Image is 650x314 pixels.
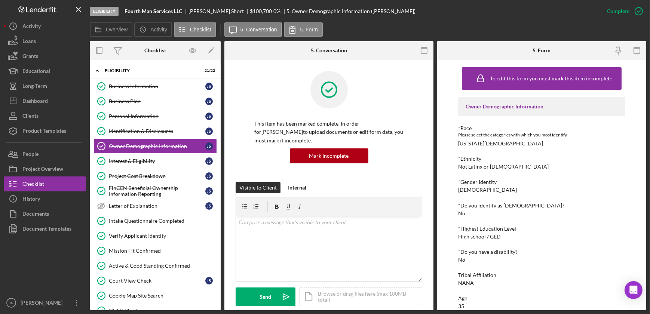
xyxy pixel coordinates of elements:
a: Court View CheckJS [93,273,217,288]
button: Mark Incomplete [290,148,368,163]
div: Documents [22,206,49,223]
div: Dashboard [22,93,48,110]
div: J S [205,98,213,105]
div: [PERSON_NAME] [19,295,67,312]
div: 0 % [273,8,280,14]
b: Fourth Man Services LLC [125,8,182,14]
div: Checklist [22,176,44,193]
a: Grants [4,49,86,64]
a: Mission Fit Confirmed [93,243,217,258]
div: Tribal Affiliation [458,272,625,278]
div: Business Information [109,83,205,89]
div: [PERSON_NAME] Short [188,8,250,14]
div: Complete [607,4,629,19]
button: Clients [4,108,86,123]
a: Long-Term [4,78,86,93]
div: Business Plan [109,98,205,104]
div: Please select the categories with which you most identify. [458,131,625,139]
div: No [458,257,465,263]
div: [US_STATE][DEMOGRAPHIC_DATA] [458,141,543,147]
div: Product Templates [22,123,66,140]
a: Google Map Site Search [93,288,217,303]
label: Overview [106,27,128,33]
div: Project Cost Breakdown [109,173,205,179]
button: Checklist [4,176,86,191]
a: FinCEN Beneficial Ownership Information ReportingJS [93,184,217,198]
div: J S [205,127,213,135]
button: History [4,191,86,206]
button: Product Templates [4,123,86,138]
div: Owner Demographic Information [109,143,205,149]
div: Mark Incomplete [309,148,349,163]
div: Activity [22,19,41,36]
button: Educational [4,64,86,78]
div: Court View Check [109,278,205,284]
button: Dashboard [4,93,86,108]
div: History [22,191,40,208]
button: Project Overview [4,161,86,176]
div: *Highest Education Level [458,226,625,232]
div: Clients [22,108,39,125]
button: JN[PERSON_NAME] [4,295,86,310]
div: Owner Demographic Information [466,104,618,110]
a: Loans [4,34,86,49]
button: Documents [4,206,86,221]
div: OFAC Check [109,308,217,314]
span: $100,700 [250,8,272,14]
div: Loans [22,34,36,50]
div: 35 [458,303,464,309]
div: Personal Information [109,113,205,119]
div: People [22,147,39,163]
div: *Gender Identity [458,179,625,185]
div: Internal [288,182,306,193]
div: Verify Applicant Identity [109,233,217,239]
div: J S [205,277,213,284]
a: Intake Questionnaire Completed [93,213,217,228]
div: *Ethnicity [458,156,625,162]
div: Age [458,295,625,301]
a: Letter of ExplanationJS [93,198,217,213]
div: Visible to Client [239,182,277,193]
div: [DEMOGRAPHIC_DATA] [458,187,517,193]
div: J S [205,113,213,120]
button: Activity [134,22,172,37]
a: Identification & DisclosuresJS [93,124,217,139]
label: 5. Conversation [240,27,277,33]
div: J S [205,172,213,180]
label: Checklist [190,27,211,33]
button: People [4,147,86,161]
div: Eligibility [90,7,119,16]
div: *Race [458,125,625,131]
div: Document Templates [22,221,71,238]
div: Checklist [144,47,166,53]
button: Visible to Client [236,182,280,193]
div: To edit this form you must mark this item incomplete [490,76,612,81]
div: Open Intercom Messenger [625,281,643,299]
div: *Do you identify as [DEMOGRAPHIC_DATA]? [458,203,625,209]
a: Business PlanJS [93,94,217,109]
div: J S [205,83,213,90]
a: Interest & EligibilityJS [93,154,217,169]
div: Project Overview [22,161,63,178]
label: 5. Form [300,27,318,33]
button: Overview [90,22,132,37]
p: This item has been marked complete. In order for [PERSON_NAME] to upload documents or edit form d... [254,120,404,145]
a: Business InformationJS [93,79,217,94]
div: No [458,210,465,216]
button: Document Templates [4,221,86,236]
div: Intake Questionnaire Completed [109,218,217,224]
a: Active & Good Standing Confirmed [93,258,217,273]
div: 21 / 22 [202,68,215,73]
a: Project Cost BreakdownJS [93,169,217,184]
div: Long-Term [22,78,47,95]
a: Verify Applicant Identity [93,228,217,243]
button: 5. Form [284,22,323,37]
button: Send [236,287,295,306]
